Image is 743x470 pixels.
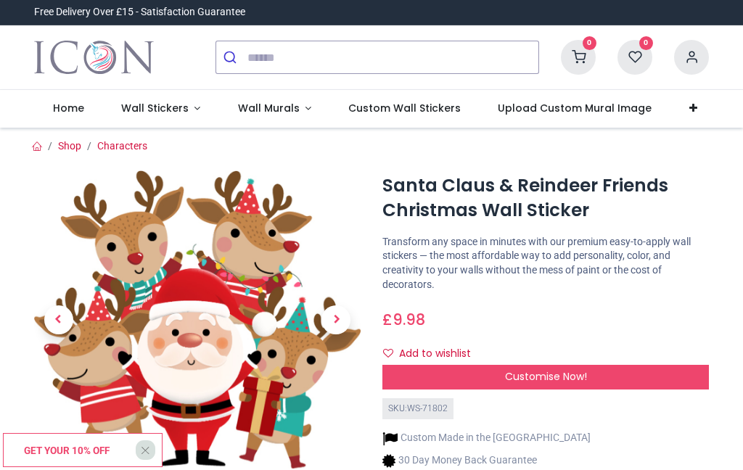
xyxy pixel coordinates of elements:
img: WS-71802-03 [34,170,361,469]
span: Customise Now! [505,369,587,384]
li: 30 Day Money Back Guarantee [382,453,591,469]
a: Wall Murals [219,90,330,128]
li: Custom Made in the [GEOGRAPHIC_DATA] [382,431,591,446]
span: 9.98 [393,309,425,330]
div: SKU: WS-71802 [382,398,453,419]
p: Transform any space in minutes with our premium easy-to-apply wall stickers — the most affordable... [382,235,709,292]
div: Free Delivery Over £15 - Satisfaction Guarantee [34,5,245,20]
span: Previous [44,305,73,334]
a: Previous [34,215,83,424]
span: Custom Wall Stickers [348,101,461,115]
iframe: Customer reviews powered by Trustpilot [404,5,709,20]
span: Home [53,101,84,115]
i: Add to wishlist [383,348,393,358]
span: £ [382,309,425,330]
button: Submit [216,41,247,73]
h1: Santa Claus & Reindeer Friends Christmas Wall Sticker [382,173,709,223]
button: Add to wishlistAdd to wishlist [382,342,483,366]
a: Shop [58,140,81,152]
span: Next [321,305,350,334]
a: 0 [561,51,596,62]
img: Icon Wall Stickers [34,37,154,78]
sup: 0 [639,36,653,50]
a: Wall Stickers [102,90,219,128]
span: Wall Stickers [121,101,189,115]
a: Next [312,215,361,424]
a: 0 [617,51,652,62]
a: Characters [97,140,147,152]
a: Logo of Icon Wall Stickers [34,37,154,78]
span: Wall Murals [238,101,300,115]
sup: 0 [583,36,596,50]
span: Upload Custom Mural Image [498,101,652,115]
